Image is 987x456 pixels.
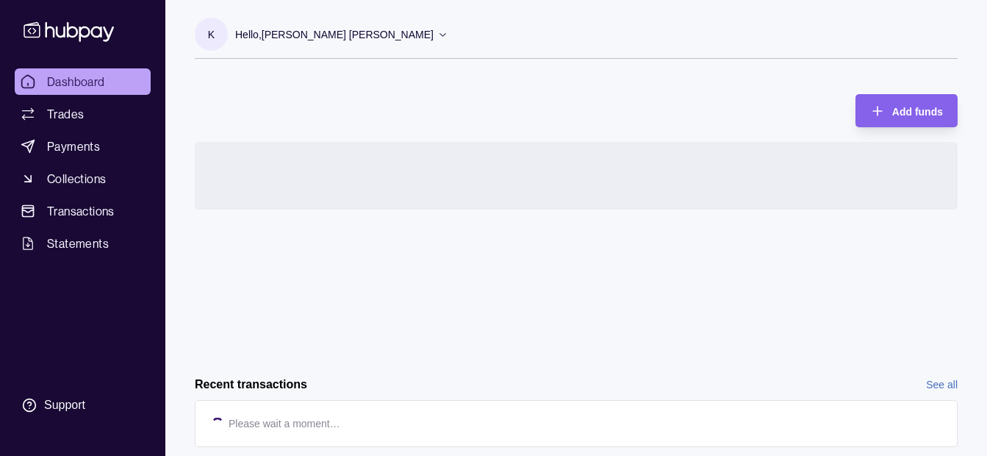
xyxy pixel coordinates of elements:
button: Add funds [855,94,958,127]
span: Transactions [47,202,115,220]
p: K [208,26,215,43]
span: Statements [47,235,109,252]
p: Please wait a moment… [229,416,340,432]
h2: Recent transactions [195,377,307,393]
div: Support [44,397,85,413]
a: Support [15,390,151,421]
a: Payments [15,133,151,160]
p: Hello, [PERSON_NAME] [PERSON_NAME] [235,26,434,43]
span: Payments [47,138,100,155]
a: See all [926,377,958,393]
span: Dashboard [47,73,105,90]
span: Add funds [892,106,943,118]
a: Collections [15,165,151,192]
span: Trades [47,105,84,123]
a: Transactions [15,198,151,224]
span: Collections [47,170,106,188]
a: Dashboard [15,68,151,95]
a: Statements [15,230,151,257]
a: Trades [15,101,151,127]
